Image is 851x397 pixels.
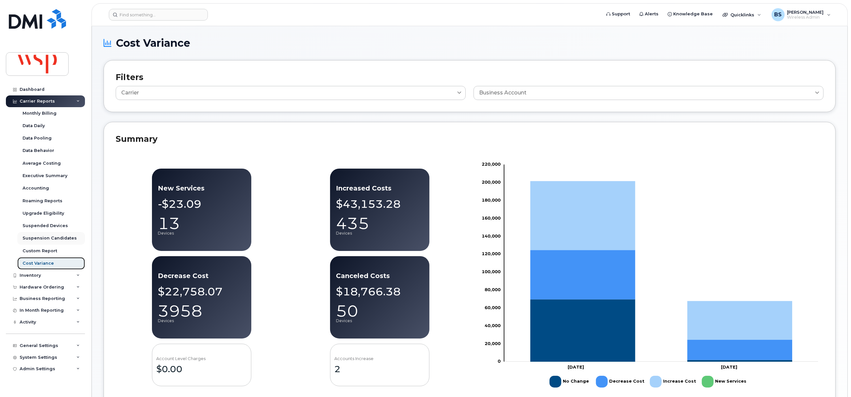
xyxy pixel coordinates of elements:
tspan: 40,000 [485,323,501,328]
a: Business Account [474,86,824,100]
span: Cost Variance [116,38,190,48]
g: No Change [550,373,590,390]
a: 3958 [158,301,202,321]
h2: Summary [116,134,824,144]
tspan: 160,000 [482,215,501,221]
tspan: 180,000 [482,197,501,203]
g: Increase Cost [650,373,696,390]
g: New Services [702,373,747,390]
a: 435 [336,214,369,233]
p: Canceled Costs [336,272,424,280]
p: $0.00 [156,364,247,374]
p: -$23.09 [158,198,245,210]
tspan: 60,000 [485,305,501,310]
p: 2 [334,364,425,374]
tspan: 120,000 [482,251,501,256]
p: Devices [336,231,424,235]
p: Decrease Cost [158,272,245,280]
g: Legend [550,373,747,390]
tspan: 0 [498,358,501,364]
tspan: 140,000 [482,233,501,238]
a: 50 [336,301,358,321]
tspan: 20,000 [485,340,501,346]
p: $22,758.07 [158,286,245,297]
g: Increase Cost [530,181,793,339]
tspan: [DATE] [568,364,584,370]
a: Carrier [116,86,466,100]
p: Devices [336,319,424,323]
g: Decrease Cost [530,250,793,360]
p: Devices [158,231,245,235]
p: Increased Costs [336,184,424,192]
g: Decrease Cost [596,373,645,390]
p: Accounts Increase [334,356,425,362]
tspan: 200,000 [482,179,501,185]
a: 13 [158,214,180,233]
h2: Filters [116,72,824,82]
tspan: 100,000 [482,269,501,274]
p: $43,153.28 [336,198,424,210]
span: Business Account [479,90,526,96]
g: No Change [530,299,793,362]
p: Account Level Charges [156,356,247,362]
tspan: 220,000 [482,161,501,167]
tspan: [DATE] [721,364,737,370]
p: New Services [158,184,245,192]
p: Devices [158,319,245,323]
span: Carrier [121,90,139,96]
tspan: 80,000 [485,287,501,292]
g: Chart [482,161,818,390]
p: $18,766.38 [336,286,424,297]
